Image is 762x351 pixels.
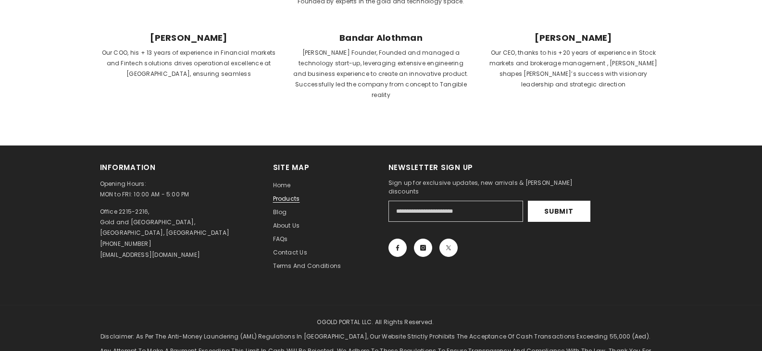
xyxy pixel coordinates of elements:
h2: Newsletter Sign Up [388,162,605,173]
a: [PERSON_NAME]Our COO, his + 13 years of experience in Financial markets and Fintech solutions dri... [100,26,278,107]
h2: Site Map [273,162,374,173]
span: Blog [273,208,287,216]
p: Our CEO, thanks to his +20 years of experience in Stock markets and brokerage management , [PERSO... [485,48,662,90]
a: Bandar Alothman[PERSON_NAME] Founder, Founded and managed a technology start-up, leveraging exten... [292,26,470,107]
span: Contact us [273,248,307,256]
a: FAQs [273,232,288,246]
span: Home [273,181,291,189]
h2: Information [100,162,259,173]
p: Opening Hours: MON to FRI: 10:00 AM - 5:00 PM [100,179,259,200]
a: [PERSON_NAME]Our CEO, thanks to his +20 years of experience in Stock markets and brokerage manage... [485,26,662,107]
p: Sign up for exclusive updates, new arrivals & [PERSON_NAME] discounts [388,179,605,196]
span: Bandar Alothman [293,33,470,43]
a: Home [273,179,291,192]
a: Contact us [273,246,307,259]
p: Our COO, his + 13 years of experience in Financial markets and Fintech solutions drives operation... [100,48,277,79]
button: Submit [528,201,590,222]
span: [PERSON_NAME] [100,33,277,43]
span: Terms and Conditions [273,262,341,270]
p: [PERSON_NAME] Founder, Founded and managed a technology start-up, leveraging extensive engineerin... [293,48,470,100]
span: FAQs [273,235,288,243]
a: Terms and Conditions [273,259,341,273]
p: Office 2215-2216, Gold and [GEOGRAPHIC_DATA], [GEOGRAPHIC_DATA], [GEOGRAPHIC_DATA] [100,206,230,238]
a: Blog [273,206,287,219]
span: [PERSON_NAME] [485,33,662,43]
a: Products [273,192,300,206]
a: About us [273,219,300,232]
span: Products [273,194,300,203]
span: About us [273,221,300,230]
p: [PHONE_NUMBER] [100,239,151,249]
p: [EMAIL_ADDRESS][DOMAIN_NAME] [100,250,200,260]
